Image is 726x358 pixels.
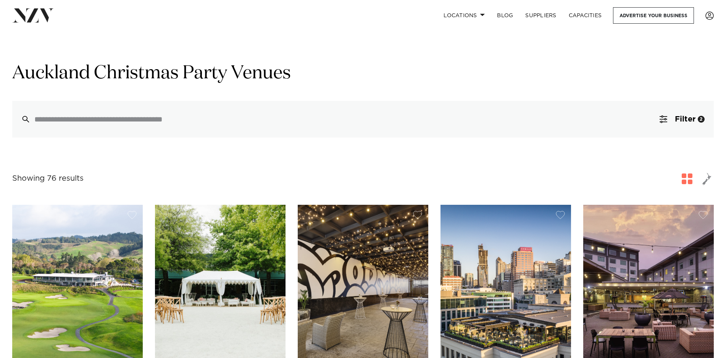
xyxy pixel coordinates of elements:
a: Locations [437,7,491,24]
a: Capacities [563,7,608,24]
a: SUPPLIERS [519,7,562,24]
button: Filter2 [650,101,714,138]
span: Filter [675,115,695,123]
h1: Auckland Christmas Party Venues [12,62,714,86]
img: nzv-logo.png [12,8,54,22]
a: BLOG [491,7,519,24]
div: 2 [698,116,705,123]
a: Advertise your business [613,7,694,24]
div: Showing 76 results [12,173,84,185]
